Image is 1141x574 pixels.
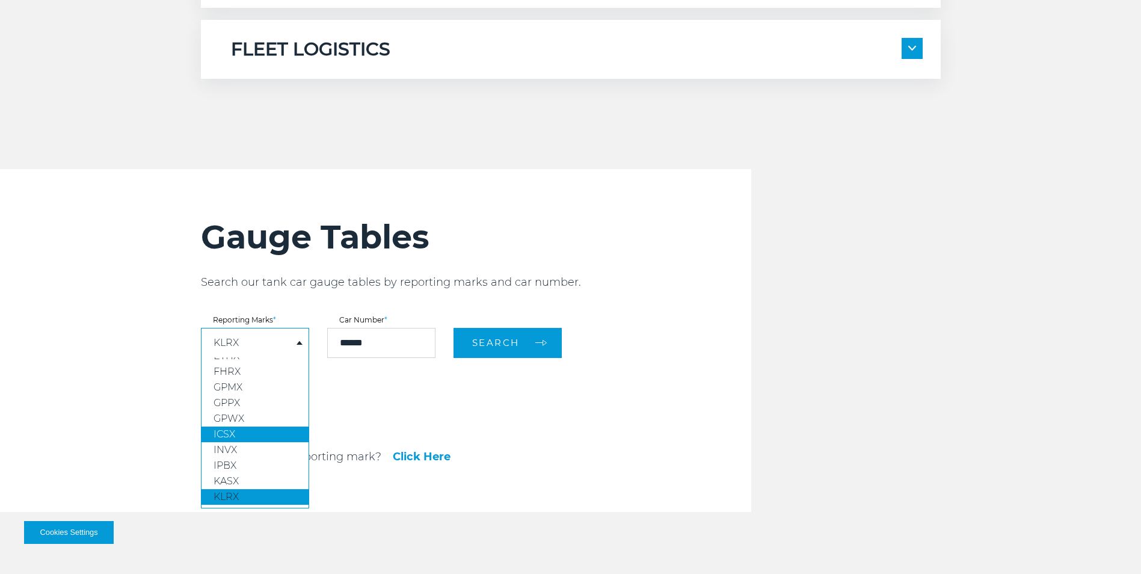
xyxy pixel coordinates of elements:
[201,364,309,380] a: FHRX
[201,395,309,411] a: GPPX
[454,328,562,358] button: Search arrow arrow
[201,442,309,458] a: INVX
[1081,516,1141,574] iframe: Chat Widget
[201,427,309,442] a: ICSX
[214,338,239,348] a: KLRX
[472,337,520,348] span: Search
[201,411,309,427] a: GPWX
[201,275,751,289] p: Search our tank car gauge tables by reporting marks and car number.
[214,413,244,424] span: GPWX
[214,460,236,471] span: IPBX
[327,316,435,324] label: Car Number
[214,507,242,518] span: KMEX
[201,380,309,395] a: GPMX
[201,458,309,474] a: IPBX
[201,316,309,324] label: Reporting Marks
[214,475,239,487] span: KASX
[214,397,240,409] span: GPPX
[214,491,239,502] span: KLRX
[214,381,242,393] span: GPMX
[201,489,309,505] a: KLRX
[214,428,235,440] span: ICSX
[201,505,309,520] a: KMEX
[231,38,390,61] h5: FLEET LOGISTICS
[201,474,309,489] a: KASX
[908,46,916,51] img: arrow
[24,521,114,544] button: Cookies Settings
[201,217,751,257] h2: Gauge Tables
[214,444,237,455] span: INVX
[393,451,451,462] a: Click Here
[214,366,241,377] span: FHRX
